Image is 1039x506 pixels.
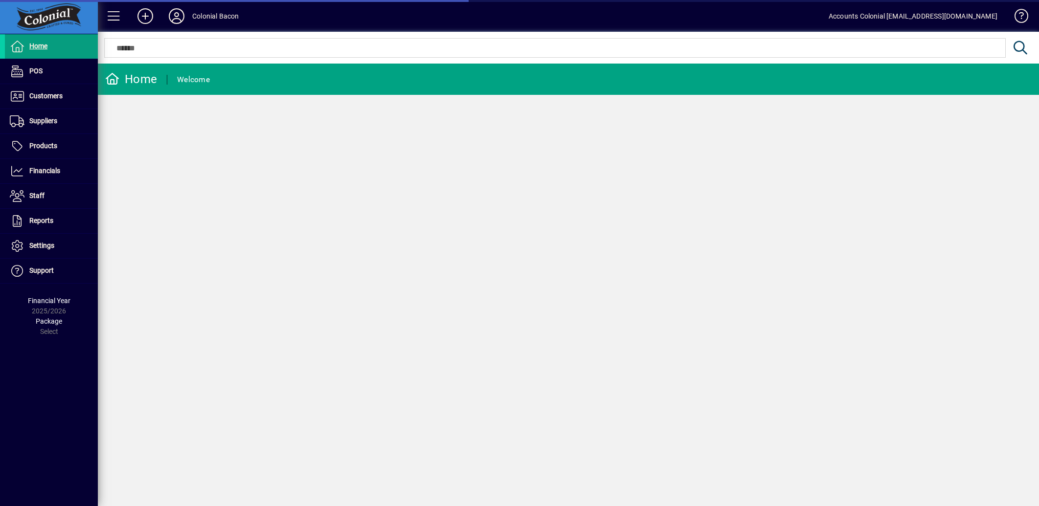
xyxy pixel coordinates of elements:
[105,71,157,87] div: Home
[177,72,210,88] div: Welcome
[5,134,98,158] a: Products
[5,109,98,133] a: Suppliers
[29,192,45,199] span: Staff
[5,84,98,109] a: Customers
[29,117,57,125] span: Suppliers
[28,297,70,305] span: Financial Year
[5,184,98,208] a: Staff
[29,67,43,75] span: POS
[5,259,98,283] a: Support
[29,142,57,150] span: Products
[29,42,47,50] span: Home
[192,8,239,24] div: Colonial Bacon
[29,92,63,100] span: Customers
[130,7,161,25] button: Add
[29,266,54,274] span: Support
[1007,2,1027,34] a: Knowledge Base
[29,242,54,249] span: Settings
[5,209,98,233] a: Reports
[829,8,997,24] div: Accounts Colonial [EMAIL_ADDRESS][DOMAIN_NAME]
[29,217,53,224] span: Reports
[161,7,192,25] button: Profile
[5,159,98,183] a: Financials
[36,317,62,325] span: Package
[5,59,98,84] a: POS
[29,167,60,175] span: Financials
[5,234,98,258] a: Settings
